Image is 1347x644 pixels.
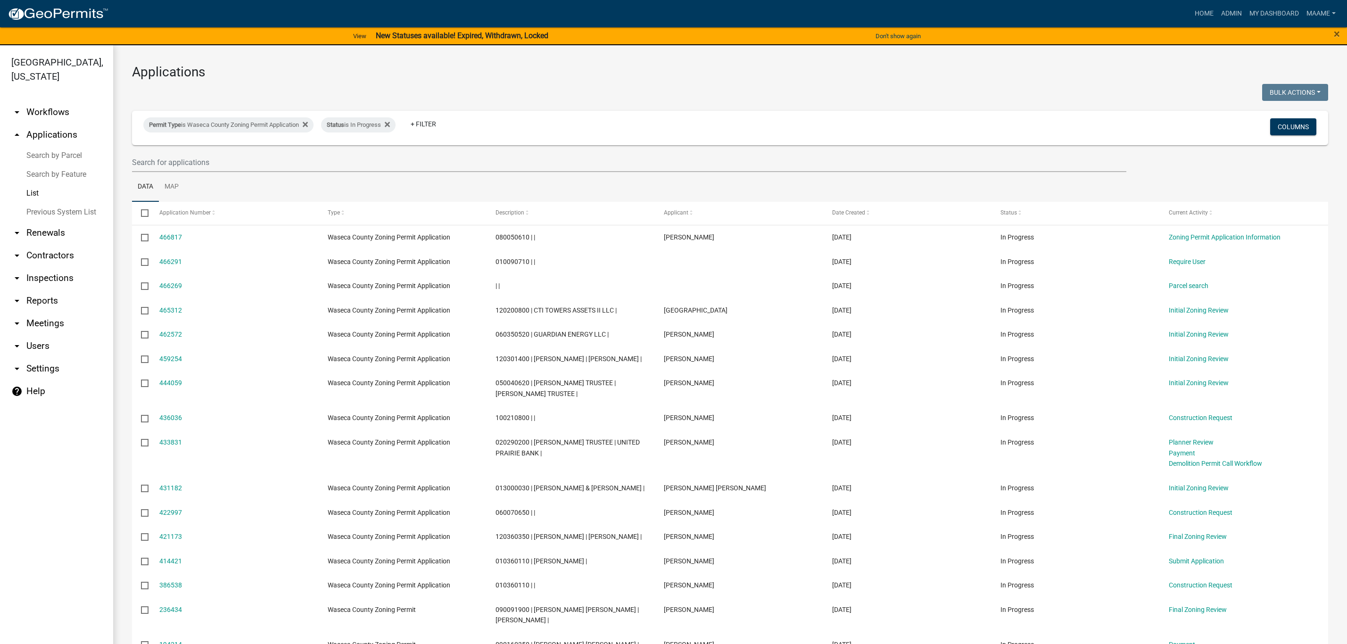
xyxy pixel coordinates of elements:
[664,581,714,589] span: James Bruender
[496,209,524,216] span: Description
[159,557,182,565] a: 414421
[496,282,500,289] span: | |
[1334,27,1340,41] span: ×
[159,484,182,492] a: 431182
[1000,379,1034,387] span: In Progress
[832,414,851,421] span: 06/14/2025
[159,282,182,289] a: 466269
[143,117,314,132] div: is Waseca County Zoning Permit Application
[496,306,617,314] span: 120200800 | CTI TOWERS ASSETS II LLC |
[1262,84,1328,101] button: Bulk Actions
[150,202,318,224] datatable-header-cell: Application Number
[496,509,535,516] span: 060070650 | |
[872,28,925,44] button: Don't show again
[664,509,714,516] span: Danielle Wolff
[496,379,616,397] span: 050040620 | NATHAN A RICHMAN TRUSTEE | ANITA L BENSON TRUSTEE |
[159,379,182,387] a: 444059
[1000,258,1034,265] span: In Progress
[328,209,340,216] span: Type
[159,258,182,265] a: 466291
[496,233,535,241] span: 080050610 | |
[11,318,23,329] i: arrow_drop_down
[1270,118,1316,135] button: Columns
[159,233,182,241] a: 466817
[159,172,184,202] a: Map
[496,355,642,363] span: 120301400 | BRITTANY A DWYER | ALEC J DWYER |
[11,272,23,284] i: arrow_drop_down
[11,250,23,261] i: arrow_drop_down
[664,379,714,387] span: Gary Winters
[832,533,851,540] span: 05/14/2025
[1160,202,1328,224] datatable-header-cell: Current Activity
[376,31,548,40] strong: New Statuses available! Expired, Withdrawn, Locked
[1000,330,1034,338] span: In Progress
[159,509,182,516] a: 422997
[1000,509,1034,516] span: In Progress
[664,533,714,540] span: Tawni
[328,233,450,241] span: Waseca County Zoning Permit Application
[1000,306,1034,314] span: In Progress
[1169,233,1281,241] a: Zoning Permit Application Information
[1169,258,1206,265] a: Require User
[132,172,159,202] a: Data
[832,355,851,363] span: 08/05/2025
[1169,414,1232,421] a: Construction Request
[664,484,766,492] span: Scott David Lynch
[328,355,450,363] span: Waseca County Zoning Permit Application
[328,330,450,338] span: Waseca County Zoning Permit Application
[1246,5,1303,23] a: My Dashboard
[664,233,714,241] span: John Swaney
[1169,557,1224,565] a: Submit Application
[496,414,535,421] span: 100210800 | |
[159,606,182,613] a: 236434
[496,484,645,492] span: 013000030 | SCOTT D & COLLETTE A LYNCH |
[1169,484,1229,492] a: Initial Zoning Review
[664,330,714,338] span: LeAnn Erickson
[11,107,23,118] i: arrow_drop_down
[1000,282,1034,289] span: In Progress
[496,581,535,589] span: 010360110 | |
[132,153,1126,172] input: Search for applications
[321,117,396,132] div: is In Progress
[496,557,587,565] span: 010360110 | JAMES BRUENDER |
[1000,606,1034,613] span: In Progress
[496,330,609,338] span: 060350520 | GUARDIAN ENERGY LLC |
[1000,209,1017,216] span: Status
[1169,460,1262,467] a: Demolition Permit Call Workflow
[349,28,370,44] a: View
[328,606,416,613] span: Waseca County Zoning Permit
[992,202,1160,224] datatable-header-cell: Status
[159,355,182,363] a: 459254
[1303,5,1339,23] a: Maame
[832,557,851,565] span: 05/01/2025
[328,509,450,516] span: Waseca County Zoning Permit Application
[832,282,851,289] span: 08/19/2025
[832,509,851,516] span: 05/19/2025
[1169,438,1214,446] a: Planner Review
[832,258,851,265] span: 08/19/2025
[664,438,714,446] span: Peter
[664,209,688,216] span: Applicant
[655,202,823,224] datatable-header-cell: Applicant
[1000,233,1034,241] span: In Progress
[328,581,450,589] span: Waseca County Zoning Permit Application
[487,202,655,224] datatable-header-cell: Description
[1000,414,1034,421] span: In Progress
[159,533,182,540] a: 421173
[328,282,450,289] span: Waseca County Zoning Permit Application
[328,306,450,314] span: Waseca County Zoning Permit Application
[664,606,714,613] span: Becky Brewer
[159,438,182,446] a: 433831
[832,379,851,387] span: 07/01/2025
[11,340,23,352] i: arrow_drop_down
[159,209,211,216] span: Application Number
[1169,355,1229,363] a: Initial Zoning Review
[832,209,865,216] span: Date Created
[664,557,714,565] span: James Bruender
[832,581,851,589] span: 03/08/2025
[1169,306,1229,314] a: Initial Zoning Review
[832,233,851,241] span: 08/20/2025
[159,330,182,338] a: 462572
[11,227,23,239] i: arrow_drop_down
[1169,509,1232,516] a: Construction Request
